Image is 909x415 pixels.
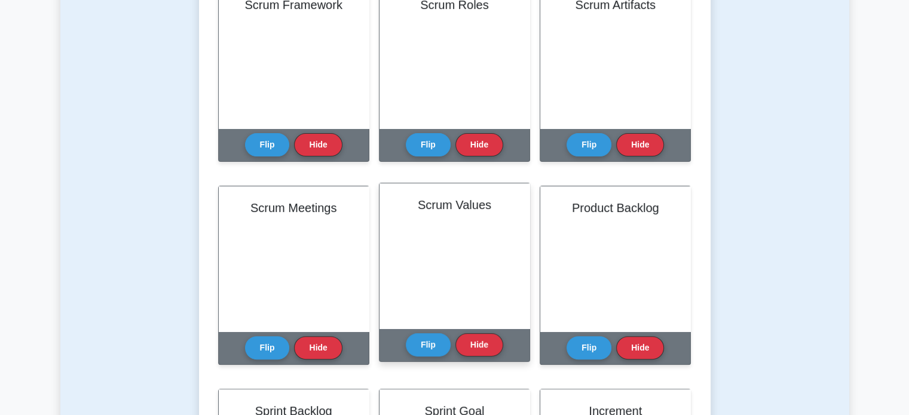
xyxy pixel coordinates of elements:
[455,333,503,356] button: Hide
[394,198,515,212] h2: Scrum Values
[233,201,354,215] h2: Scrum Meetings
[567,133,611,156] button: Flip
[555,201,676,215] h2: Product Backlog
[567,336,611,359] button: Flip
[294,133,342,156] button: Hide
[245,133,290,156] button: Flip
[616,336,664,359] button: Hide
[406,133,451,156] button: Flip
[406,333,451,356] button: Flip
[294,336,342,359] button: Hide
[455,133,503,156] button: Hide
[616,133,664,156] button: Hide
[245,336,290,359] button: Flip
